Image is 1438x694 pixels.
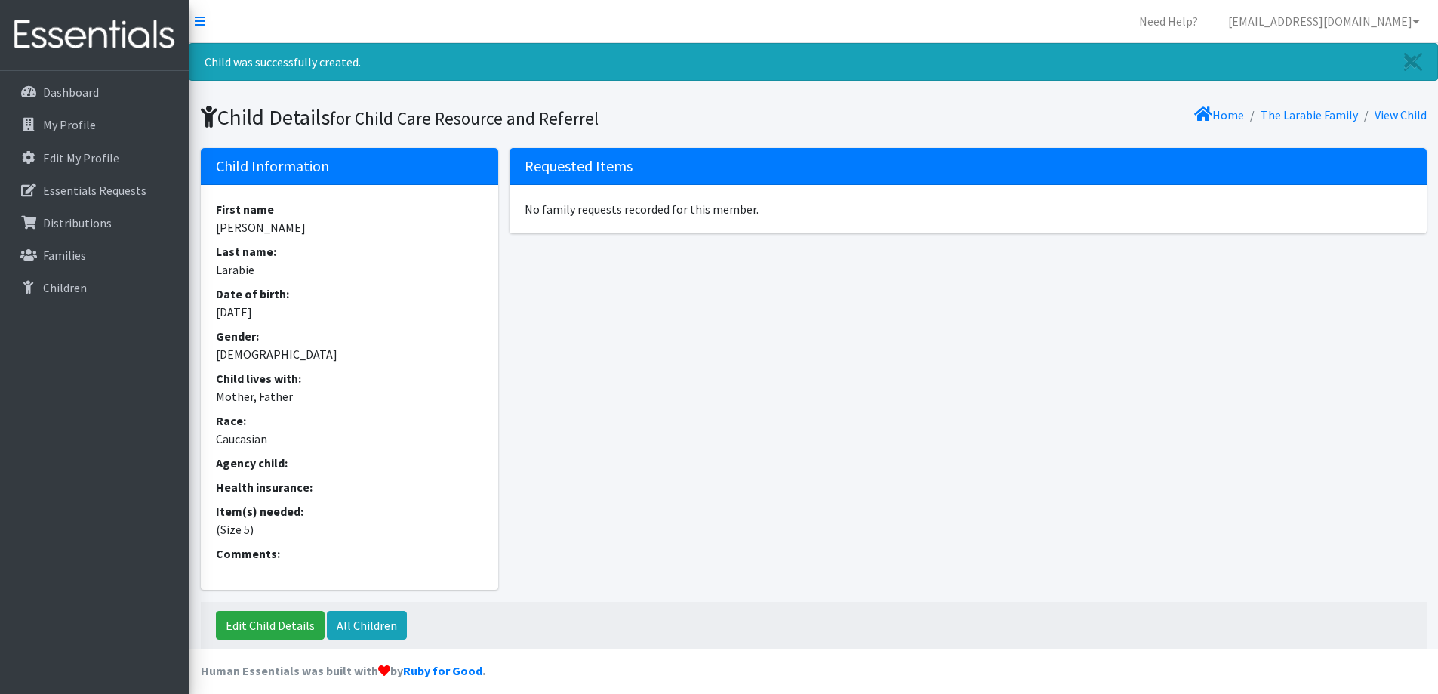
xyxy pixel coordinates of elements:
[1375,107,1427,122] a: View Child
[216,327,484,345] dt: Gender:
[201,663,485,678] strong: Human Essentials was built with by .
[216,454,484,472] dt: Agency child:
[216,261,484,279] dd: Larabie
[43,85,99,100] p: Dashboard
[6,10,183,60] img: HumanEssentials
[216,611,325,640] a: Edit Child Details
[43,280,87,295] p: Children
[201,148,499,185] h5: Child Information
[216,520,484,538] dd: (Size 5)
[330,107,599,129] small: for Child Care Resource and Referrel
[216,242,484,261] dt: Last name:
[1127,6,1210,36] a: Need Help?
[403,663,482,678] a: Ruby for Good
[216,345,484,363] dd: [DEMOGRAPHIC_DATA]
[216,412,484,430] dt: Race:
[201,104,808,131] h1: Child Details
[189,43,1438,81] div: Child was successfully created.
[43,150,119,165] p: Edit My Profile
[1194,107,1244,122] a: Home
[1261,107,1358,122] a: The Larabie Family
[216,478,484,496] dt: Health insurance:
[43,248,86,263] p: Families
[327,611,407,640] a: All Children
[6,143,183,173] a: Edit My Profile
[510,148,1426,185] h5: Requested Items
[216,387,484,406] dd: Mother, Father
[216,200,484,218] dt: First name
[6,273,183,303] a: Children
[1389,44,1437,80] a: Close
[216,430,484,448] dd: Caucasian
[216,369,484,387] dt: Child lives with:
[216,303,484,321] dd: [DATE]
[43,183,146,198] p: Essentials Requests
[216,544,484,563] dt: Comments:
[43,117,96,132] p: My Profile
[1216,6,1432,36] a: [EMAIL_ADDRESS][DOMAIN_NAME]
[6,240,183,270] a: Families
[43,215,112,230] p: Distributions
[216,285,484,303] dt: Date of birth:
[510,185,1426,233] div: No family requests recorded for this member.
[6,109,183,140] a: My Profile
[6,77,183,107] a: Dashboard
[6,208,183,238] a: Distributions
[216,218,484,236] dd: [PERSON_NAME]
[6,175,183,205] a: Essentials Requests
[216,502,484,520] dt: Item(s) needed:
